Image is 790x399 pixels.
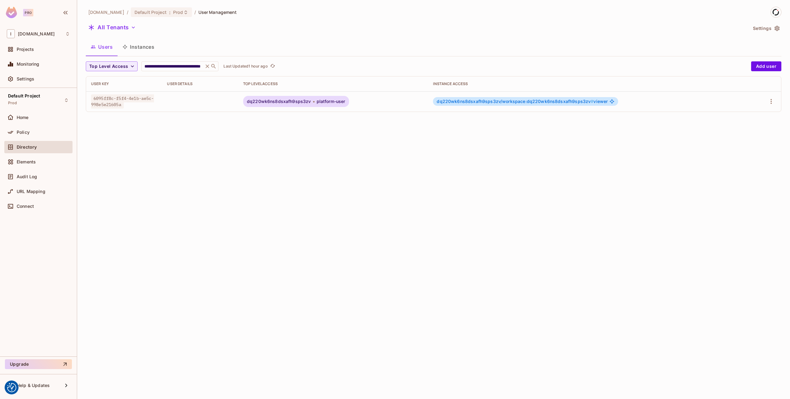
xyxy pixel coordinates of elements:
[17,174,37,179] span: Audit Log
[86,39,118,55] button: Users
[243,81,423,86] div: Top Level Access
[17,145,37,150] span: Directory
[169,10,171,15] span: :
[591,99,593,104] span: #
[135,9,167,15] span: Default Project
[5,359,72,369] button: Upgrade
[23,9,33,16] div: Pro
[17,159,36,164] span: Elements
[194,9,196,15] li: /
[269,63,276,70] button: refresh
[7,29,15,38] span: I
[751,61,781,71] button: Add user
[198,9,237,15] span: User Management
[167,81,233,86] div: User Details
[91,94,154,109] span: 6095ff8c-f5f4-4e1b-ae5c-998e5e21605a
[6,7,17,18] img: SReyMgAAAABJRU5ErkJggg==
[17,47,34,52] span: Projects
[173,9,183,15] span: Prod
[247,99,311,104] span: dq220wk6ns8dsxafh9sps3zv
[8,101,17,105] span: Prod
[88,9,124,15] span: the active workspace
[750,23,781,33] button: Settings
[18,31,55,36] span: Workspace: iofinnet.com
[223,64,268,69] p: Last Updated 1 hour ago
[268,63,276,70] span: Click to refresh data
[437,99,608,104] span: viewer
[437,99,593,104] span: dq220wk6ns8dsxafh9sps3zv/workspace:dq220wk6ns8dsxafh9sps3zv
[17,115,29,120] span: Home
[17,130,30,135] span: Policy
[89,63,128,70] span: Top Level Access
[17,204,34,209] span: Connect
[118,39,159,55] button: Instances
[17,76,34,81] span: Settings
[8,93,40,98] span: Default Project
[7,383,16,392] button: Consent Preferences
[771,7,781,17] img: Ester Alvarez Feijoo
[7,383,16,392] img: Revisit consent button
[270,63,275,69] span: refresh
[17,62,39,67] span: Monitoring
[86,23,138,32] button: All Tenants
[433,81,743,86] div: Instance Access
[17,189,45,194] span: URL Mapping
[127,9,128,15] li: /
[86,61,138,71] button: Top Level Access
[91,81,157,86] div: User Key
[17,383,50,388] span: Help & Updates
[317,99,345,104] span: platform-user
